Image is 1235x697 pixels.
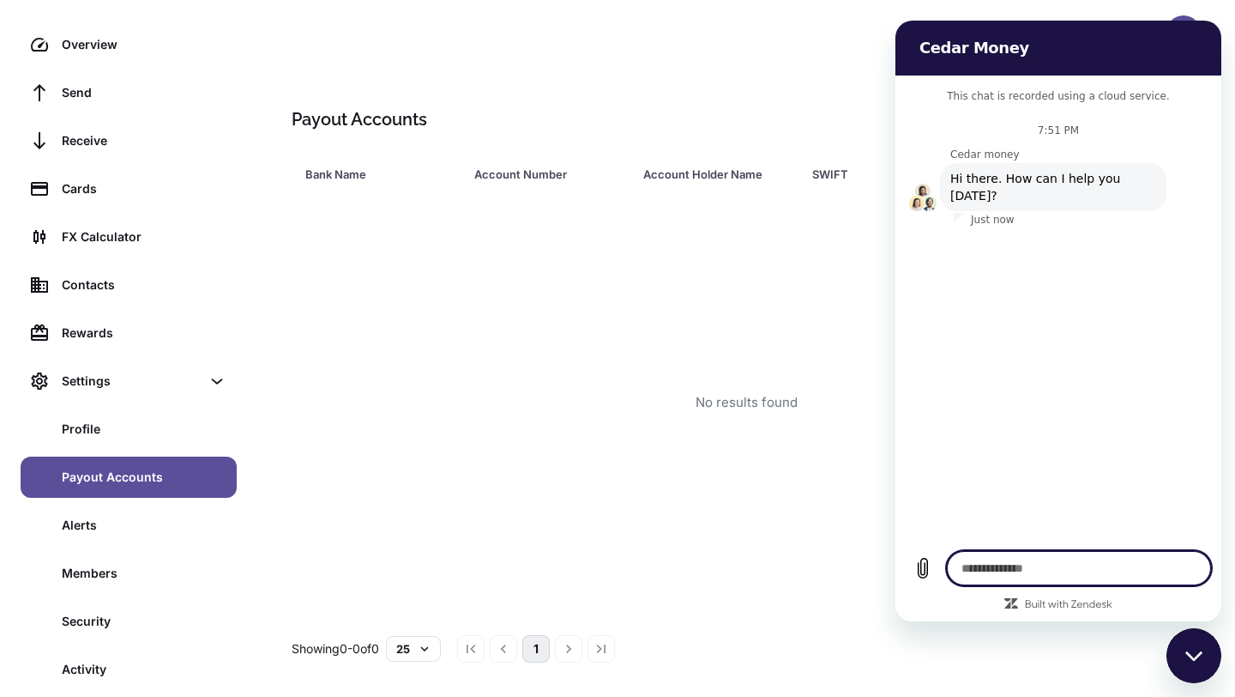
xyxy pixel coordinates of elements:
span: Bank Name [305,162,454,186]
div: Rewards [62,324,226,342]
a: Send [21,72,237,113]
div: SWIFT [812,162,938,186]
a: Overview [21,24,237,65]
div: Payout Accounts [62,468,226,487]
a: FX Calculator [21,216,237,258]
div: Members [62,564,226,583]
div: Overview [62,35,226,54]
a: Security [21,601,237,642]
div: Profile [62,420,226,439]
div: Receive [62,131,226,150]
div: Settings [62,372,201,391]
div: No results found [696,393,798,413]
div: FX Calculator [62,227,226,246]
span: Account Number [474,162,623,186]
a: Cards [21,168,237,209]
a: Profile [21,409,237,450]
p: Showing 0-0 of 0 [292,639,379,658]
div: Send [62,83,226,102]
iframe: Messaging window [895,21,1221,621]
h1: Payout Accounts [292,106,427,132]
a: Activity [21,649,237,690]
div: Account Holder Name [643,162,769,186]
div: Account Number [474,162,600,186]
a: Rewards [21,312,237,354]
a: Alerts [21,505,237,546]
iframe: Button to launch messaging window, conversation in progress [1166,628,1221,683]
div: Bank Name [305,162,431,186]
div: Contacts [62,276,226,294]
nav: pagination navigation [455,635,617,663]
div: Cards [62,179,226,198]
span: Account Holder Name [643,162,792,186]
div: Settings [21,361,237,402]
button: page 1 [522,635,550,663]
div: Activity [62,660,226,679]
a: Payout Accounts [21,457,237,498]
div: Alerts [62,516,226,535]
a: Contacts [21,264,237,306]
span: SWIFT [812,162,961,186]
div: Security [62,612,226,631]
button: A [1166,15,1201,50]
a: Members [21,553,237,594]
a: Receive [21,120,237,161]
button: 25 [386,636,441,662]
